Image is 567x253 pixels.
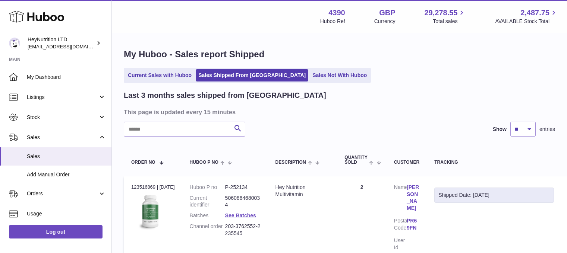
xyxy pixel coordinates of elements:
div: HeyNutrition LTD [28,36,95,50]
dd: 203-3762552-2235545 [225,223,261,237]
span: Huboo P no [190,160,218,165]
span: Orders [27,190,98,197]
span: Order No [131,160,155,165]
dt: Huboo P no [190,184,225,191]
span: Usage [27,210,106,217]
dt: User Id [394,237,407,251]
span: Sales [27,134,98,141]
dt: Current identifier [190,195,225,209]
strong: GBP [379,8,395,18]
div: Huboo Ref [320,18,345,25]
a: Current Sales with Huboo [125,69,194,81]
div: Tracking [434,160,554,165]
a: 2,487.75 AVAILABLE Stock Total [495,8,558,25]
strong: 4390 [328,8,345,18]
span: entries [539,126,555,133]
span: My Dashboard [27,74,106,81]
div: 123516869 | [DATE] [131,184,175,190]
span: Listings [27,94,98,101]
span: Description [275,160,306,165]
dt: Name [394,184,407,214]
dd: P-252134 [225,184,261,191]
span: 29,278.55 [424,8,457,18]
span: Quantity Sold [344,155,367,165]
div: Currency [374,18,396,25]
span: 2,487.75 [520,8,549,18]
div: Customer [394,160,419,165]
span: Total sales [433,18,466,25]
dt: Channel order [190,223,225,237]
div: Shipped Date: [DATE] [438,192,550,199]
a: Log out [9,225,103,238]
span: AVAILABLE Stock Total [495,18,558,25]
label: Show [493,126,507,133]
h3: This page is updated every 15 minutes [124,108,553,116]
a: 29,278.55 Total sales [424,8,466,25]
h2: Last 3 months sales shipped from [GEOGRAPHIC_DATA] [124,90,326,100]
span: Add Manual Order [27,171,106,178]
a: See Batches [225,212,256,218]
a: Sales Shipped From [GEOGRAPHIC_DATA] [196,69,308,81]
dt: Postal Code [394,217,407,233]
h1: My Huboo - Sales report Shipped [124,48,555,60]
span: Stock [27,114,98,121]
a: PR6 9FN [407,217,419,231]
dd: 5060864680034 [225,195,261,209]
img: 43901725567377.jpeg [131,193,168,230]
img: info@heynutrition.com [9,38,20,49]
a: [PERSON_NAME] [407,184,419,212]
a: Sales Not With Huboo [310,69,369,81]
div: Hey Nutrition Multivitamin [275,184,330,198]
span: Sales [27,153,106,160]
dt: Batches [190,212,225,219]
span: [EMAIL_ADDRESS][DOMAIN_NAME] [28,44,110,49]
